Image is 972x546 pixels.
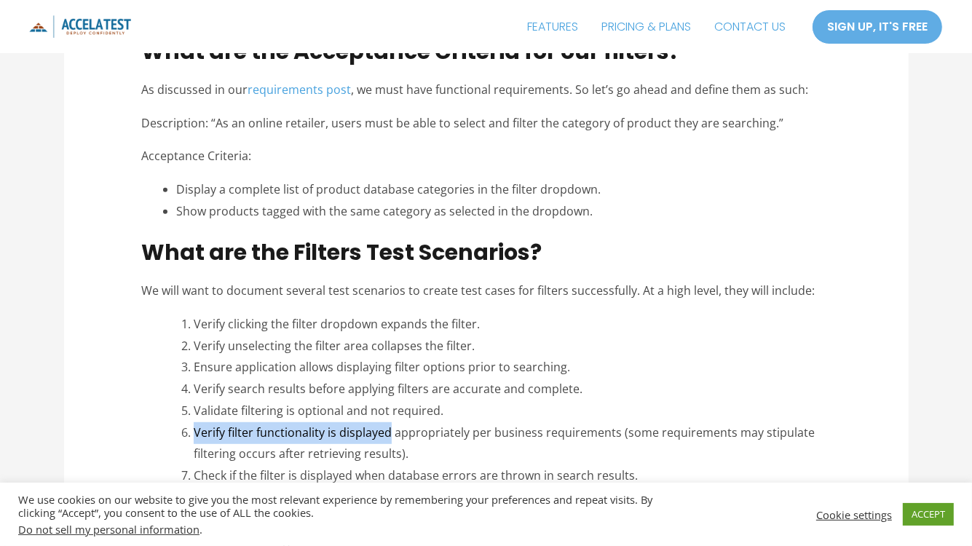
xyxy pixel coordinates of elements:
[194,314,831,336] li: Verify clicking the filter dropdown expands the filter.
[590,9,703,45] a: PRICING & PLANS
[141,113,831,135] p: Description: “As an online retailer, users must be able to select and filter the category of prod...
[141,79,831,101] p: As discussed in our , we must have functional requirements. So let’s go ahead and define them as ...
[515,9,590,45] a: FEATURES
[194,379,831,400] li: Verify search results before applying filters are accurate and complete.
[141,280,831,302] p: We will want to document several test scenarios to create test cases for filters successfully. At...
[141,146,831,167] p: Acceptance Criteria:
[816,508,892,521] a: Cookie settings
[18,523,673,536] div: .
[194,465,831,487] li: Check if the filter is displayed when database errors are thrown in search results.
[29,15,131,38] img: icon
[194,400,831,422] li: Validate filtering is optional and not required.
[194,357,831,379] li: Ensure application allows displaying filter options prior to searching.
[812,9,943,44] a: SIGN UP, IT'S FREE
[903,503,954,526] a: ACCEPT
[194,336,831,357] li: Verify unselecting the filter area collapses the filter.
[141,237,542,268] strong: What are the Filters Test Scenarios?
[18,522,199,537] a: Do not sell my personal information
[703,9,797,45] a: CONTACT US
[515,9,797,45] nav: Site Navigation
[194,422,831,465] li: Verify filter functionality is displayed appropriately per business requirements (some requiremen...
[18,493,673,536] div: We use cookies on our website to give you the most relevant experience by remembering your prefer...
[248,82,351,98] a: requirements post
[176,201,831,223] li: Show products tagged with the same category as selected in the dropdown.
[176,179,831,201] li: Display a complete list of product database categories in the filter dropdown.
